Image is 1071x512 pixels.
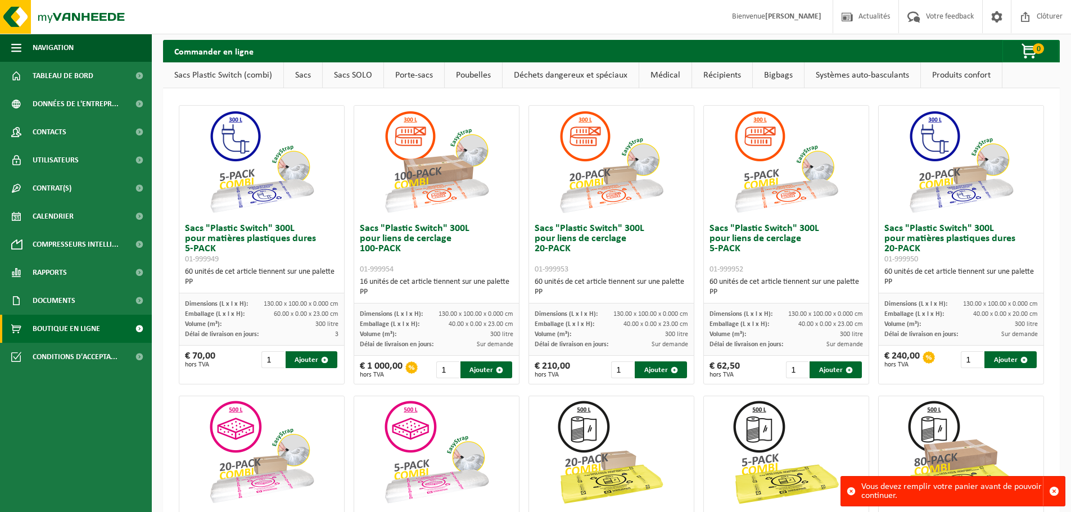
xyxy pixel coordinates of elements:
img: 01-999968 [905,396,1017,509]
div: PP [884,277,1038,287]
span: Calendrier [33,202,74,230]
span: Emballage (L x l x H): [884,311,944,318]
span: Sur demande [1001,331,1038,338]
a: Poubelles [445,62,502,88]
span: 130.00 x 100.00 x 0.000 cm [264,301,338,307]
div: 16 unités de cet article tiennent sur une palette [360,277,513,297]
div: € 62,50 [710,361,740,378]
div: 60 unités de cet article tiennent sur une palette [185,267,338,287]
img: 01-999964 [555,396,667,509]
span: Documents [33,287,75,315]
span: Tableau de bord [33,62,93,90]
img: 01-999954 [380,106,492,218]
a: Sacs [284,62,322,88]
button: Ajouter [286,351,338,368]
span: 130.00 x 100.00 x 0.000 cm [788,311,863,318]
span: 300 litre [315,321,338,328]
span: hors TVA [360,371,403,378]
span: 01-999952 [710,265,743,274]
a: Porte-sacs [384,62,444,88]
h3: Sacs "Plastic Switch" 300L pour liens de cerclage 100-PACK [360,224,513,274]
span: Emballage (L x l x H): [535,321,594,328]
a: Bigbags [753,62,804,88]
button: 0 [1002,40,1059,62]
span: Dimensions (L x l x H): [185,301,248,307]
span: 130.00 x 100.00 x 0.000 cm [439,311,513,318]
span: Volume (m³): [884,321,921,328]
span: 01-999950 [884,255,918,264]
span: 40.00 x 0.00 x 23.00 cm [623,321,688,328]
div: PP [185,277,338,287]
img: 01-999953 [555,106,667,218]
input: 1 [261,351,284,368]
span: Délai de livraison en jours: [185,331,259,338]
a: Produits confort [921,62,1002,88]
button: Ajouter [635,361,687,378]
span: hors TVA [710,371,740,378]
span: 300 litre [1015,321,1038,328]
div: Vous devez remplir votre panier avant de pouvoir continuer. [861,477,1043,506]
span: 01-999954 [360,265,394,274]
h2: Commander en ligne [163,40,265,62]
h3: Sacs "Plastic Switch" 300L pour liens de cerclage 20-PACK [535,224,688,274]
a: Récipients [692,62,752,88]
span: Conditions d'accepta... [33,343,118,371]
div: PP [535,287,688,297]
span: Boutique en ligne [33,315,100,343]
div: PP [360,287,513,297]
input: 1 [436,361,459,378]
img: 01-999952 [730,106,842,218]
span: Délai de livraison en jours: [710,341,783,348]
span: Emballage (L x l x H): [710,321,769,328]
span: Volume (m³): [710,331,746,338]
a: Sacs SOLO [323,62,383,88]
span: Compresseurs intelli... [33,230,119,259]
button: Ajouter [984,351,1037,368]
span: Sur demande [477,341,513,348]
span: Délai de livraison en jours: [535,341,608,348]
img: 01-999949 [205,106,318,218]
input: 1 [786,361,808,378]
a: Médical [639,62,692,88]
strong: [PERSON_NAME] [765,12,821,21]
button: Ajouter [460,361,513,378]
img: 01-999955 [380,396,492,509]
span: 40.00 x 0.00 x 23.00 cm [798,321,863,328]
span: hors TVA [884,361,920,368]
span: 300 litre [490,331,513,338]
h3: Sacs "Plastic Switch" 300L pour matières plastiques dures 20-PACK [884,224,1038,264]
span: 130.00 x 100.00 x 0.000 cm [963,301,1038,307]
div: PP [710,287,863,297]
span: Volume (m³): [185,321,222,328]
img: 01-999956 [205,396,318,509]
span: Dimensions (L x l x H): [884,301,947,307]
span: hors TVA [185,361,215,368]
span: Contrat(s) [33,174,71,202]
span: Dimensions (L x l x H): [710,311,772,318]
span: hors TVA [535,371,570,378]
span: 01-999949 [185,255,219,264]
span: 40.00 x 0.00 x 20.00 cm [973,311,1038,318]
img: 01-999963 [730,396,842,509]
div: € 240,00 [884,351,920,368]
h3: Sacs "Plastic Switch" 300L pour liens de cerclage 5-PACK [710,224,863,274]
span: Sur demande [826,341,863,348]
span: Délai de livraison en jours: [360,341,433,348]
span: Délai de livraison en jours: [884,331,958,338]
span: 01-999953 [535,265,568,274]
span: Navigation [33,34,74,62]
span: Sur demande [652,341,688,348]
div: € 210,00 [535,361,570,378]
span: 0 [1033,43,1044,54]
span: 300 litre [840,331,863,338]
span: Données de l'entrepr... [33,90,119,118]
div: 60 unités de cet article tiennent sur une palette [710,277,863,297]
h3: Sacs "Plastic Switch" 300L pour matières plastiques dures 5-PACK [185,224,338,264]
input: 1 [961,351,983,368]
span: Emballage (L x l x H): [360,321,419,328]
span: 130.00 x 100.00 x 0.000 cm [613,311,688,318]
span: Emballage (L x l x H): [185,311,245,318]
span: 300 litre [665,331,688,338]
a: Systèmes auto-basculants [805,62,920,88]
span: 60.00 x 0.00 x 23.00 cm [274,311,338,318]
